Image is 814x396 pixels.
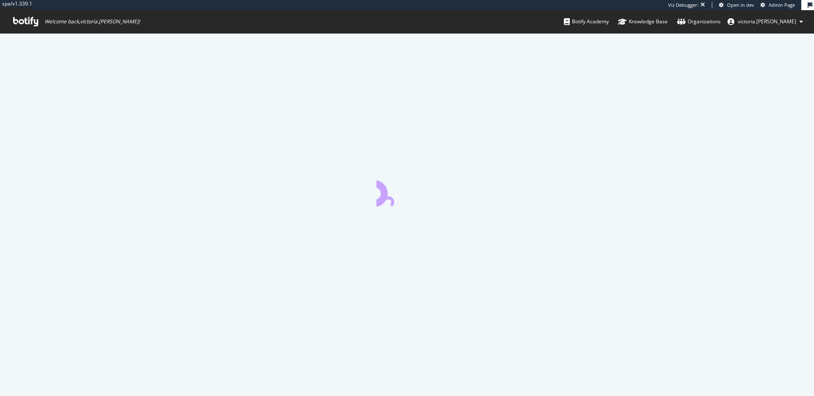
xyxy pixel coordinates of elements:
[719,2,754,8] a: Open in dev
[738,18,796,25] span: victoria.wong
[761,2,795,8] a: Admin Page
[677,10,721,33] a: Organizations
[45,18,140,25] span: Welcome back, victoria.[PERSON_NAME] !
[564,10,609,33] a: Botify Academy
[727,2,754,8] span: Open in dev
[677,17,721,26] div: Organizations
[618,10,668,33] a: Knowledge Base
[564,17,609,26] div: Botify Academy
[769,2,795,8] span: Admin Page
[668,2,699,8] div: Viz Debugger:
[721,15,810,28] button: victoria.[PERSON_NAME]
[618,17,668,26] div: Knowledge Base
